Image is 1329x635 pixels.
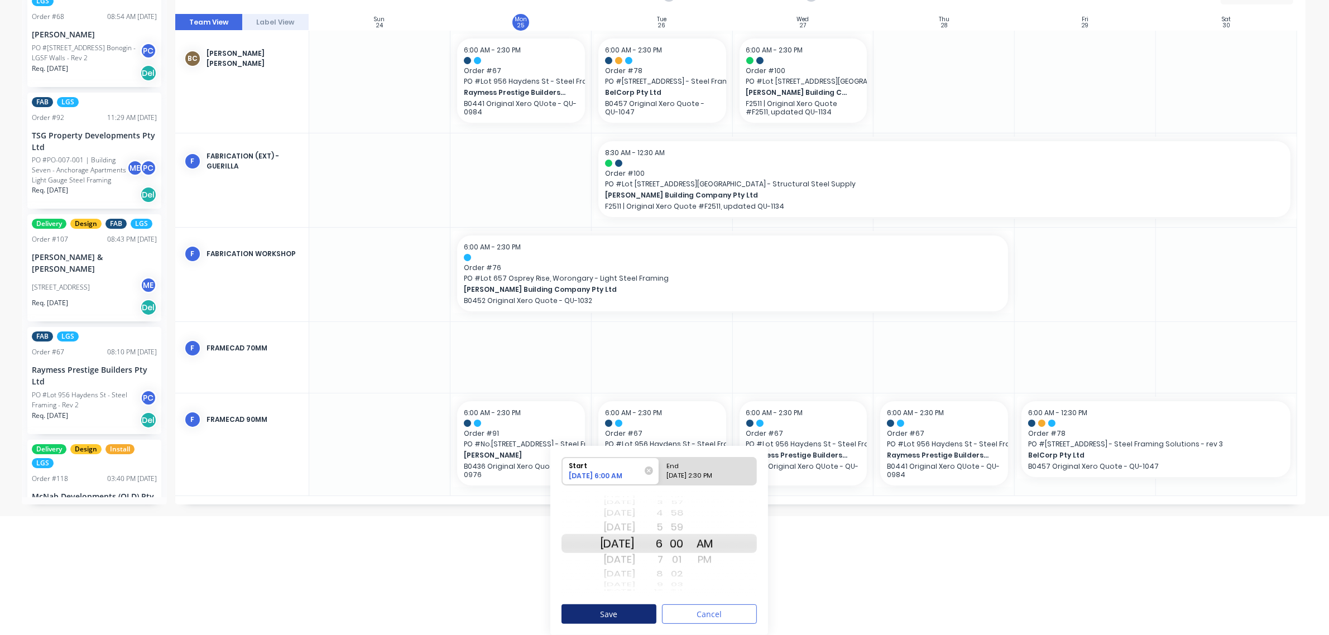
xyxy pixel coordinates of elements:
p: F2511 | Original Xero Quote #F2511, updated QU-1134 [746,99,861,116]
span: Install [105,444,135,454]
span: Order # 67 [887,429,1001,439]
div: ME [140,277,157,294]
div: 28 [941,23,947,28]
div: [DATE] 2:30 PM [663,471,743,485]
span: PO # Lot 956 Haydens St - Steel Framing - Rev 2 [464,76,578,86]
span: 6:00 AM - 2:30 PM [464,408,521,417]
div: 08:43 PM [DATE] [107,234,157,244]
div: 9 [635,580,663,589]
p: B0457 Original Xero Quote - QU-1047 [1028,462,1284,470]
div: Hour [635,491,663,596]
div: [DATE] [600,589,635,592]
button: Team View [175,14,242,31]
span: PO # No.[STREET_ADDRESS] - Steel Framing Design & Supply - Rev 2 [464,439,578,449]
div: 00 [663,534,691,553]
div: 2 [635,496,663,499]
span: Delivery [32,219,66,229]
div: PC [140,160,157,176]
div: 30 [1222,23,1230,28]
div: AM [691,534,719,553]
div: Del [140,65,157,81]
div: 58 [663,506,691,521]
div: [DATE] [600,580,635,589]
span: BelCorp Pty Ltd [605,88,708,98]
span: BelCorp Pty Ltd [1028,450,1258,460]
span: PO # Lot [STREET_ADDRESS][GEOGRAPHIC_DATA] - Structural Steel Supply [605,179,1284,189]
span: 6:00 AM - 2:30 PM [605,408,662,417]
div: Wed [797,16,809,23]
div: PO #Lot 956 Haydens St - Steel Framing - Rev 2 [32,390,143,410]
div: ME [127,160,143,176]
p: B0441 Original Xero QUote - QU-0984 [746,462,861,479]
div: Start [565,458,646,472]
span: 8:30 AM - 12:30 AM [605,148,665,157]
div: PC [140,389,157,406]
div: Order # 92 [32,113,64,123]
p: B0452 Original Xero Quote - QU-1032 [464,296,1001,305]
span: PO # Lot [STREET_ADDRESS][GEOGRAPHIC_DATA] - Structural Steel Supply [746,76,861,86]
div: 24 [376,23,383,28]
span: Order # 100 [746,66,861,76]
div: FABRICATION WORKSHOP [207,249,300,259]
div: Sat [1222,16,1231,23]
div: F [184,340,201,357]
div: TSG Property Developments Pty Ltd [32,129,157,153]
span: LGS [57,331,79,341]
div: 6 [635,534,663,553]
div: Tue [657,16,666,23]
button: Cancel [662,604,757,624]
span: LGS [57,97,79,107]
div: PC [140,42,157,59]
div: 03:40 PM [DATE] [107,474,157,484]
p: B0441 Original Xero QUote - QU-0984 [887,462,1001,479]
div: PO #PO-007-001 | Building Seven - Anchorage Apartments - Light Gauge Steel Framing [32,155,130,185]
button: Save [562,604,656,624]
span: Design [70,444,102,454]
p: B0457 Original Xero Quote - QU-1047 [605,99,719,116]
div: Sun [374,16,385,23]
div: Raymess Prestige Builders Pty Ltd [32,364,157,387]
span: Raymess Prestige Builders Pty Ltd [746,450,849,460]
span: Order # 91 [464,429,578,439]
div: 57 [663,498,691,507]
div: 04 [663,589,691,592]
div: Del [140,186,157,203]
span: 6:00 AM - 2:30 PM [746,45,803,55]
div: Order # 118 [32,474,68,484]
div: [DATE] [600,534,635,553]
span: 6:00 AM - 2:30 PM [746,408,803,417]
span: Order # 67 [746,429,861,439]
span: Req. [DATE] [32,298,68,308]
span: [PERSON_NAME] Building Company Pty Ltd [605,190,1216,200]
span: [PERSON_NAME] Building Company Pty Ltd [746,88,849,98]
div: 08:54 AM [DATE] [107,12,157,22]
div: BC [184,50,201,67]
div: FRAMECAD 90mm [207,415,300,425]
div: Del [140,299,157,316]
div: 08:10 PM [DATE] [107,347,157,357]
div: PM [691,551,719,569]
span: Design [70,219,102,229]
span: 6:00 AM - 2:30 PM [887,408,944,417]
span: Order # 67 [605,429,719,439]
span: [PERSON_NAME] Building Company Pty Ltd [464,285,948,295]
div: F [184,153,201,170]
span: PO # [STREET_ADDRESS] - Steel Framing Solutions - rev 3 [605,76,719,86]
span: 6:00 AM - 2:30 PM [605,45,662,55]
div: 10 [635,589,663,592]
div: 11:29 AM [DATE] [107,113,157,123]
div: [DATE] [600,506,635,521]
span: Req. [DATE] [32,185,68,195]
p: B0441 Original Xero QUote - QU-0984 [464,99,578,116]
div: McNab Developments (QLD) Pty Ltd [32,490,157,514]
div: Del [140,412,157,429]
span: Delivery [32,444,66,454]
div: 3 [635,498,663,507]
span: PO # Lot 956 Haydens St - Steel Framing - Rev 2 [746,439,861,449]
div: [PERSON_NAME] [PERSON_NAME] [207,49,300,69]
div: 03 [663,580,691,589]
span: PO # Lot 956 Haydens St - Steel Framing - Rev 2 [605,439,719,449]
div: PO #[STREET_ADDRESS] Bonogin - LGSF Walls - Rev 2 [32,43,143,63]
div: [STREET_ADDRESS] [32,282,90,292]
